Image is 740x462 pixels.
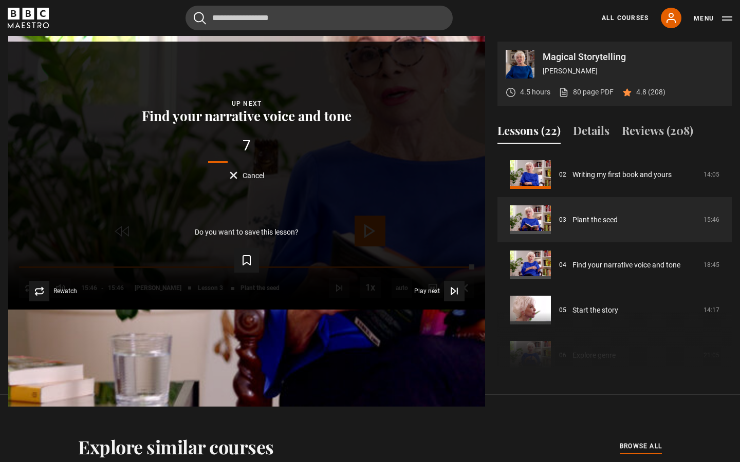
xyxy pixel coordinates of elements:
a: Plant the seed [572,215,618,225]
svg: BBC Maestro [8,8,49,28]
button: Toggle navigation [694,13,732,24]
p: Do you want to save this lesson? [195,228,299,236]
a: Find your narrative voice and tone [572,260,680,271]
p: 4.5 hours [520,87,550,98]
div: Up next [25,99,469,109]
button: Cancel [230,171,264,179]
span: Rewatch [53,288,77,294]
a: All Courses [602,13,649,23]
button: Reviews (208) [622,122,693,144]
p: Magical Storytelling [543,52,724,62]
a: 80 page PDF [559,87,614,98]
a: Start the story [572,305,618,316]
button: Play next [414,281,465,301]
a: Writing my first book and yours [572,169,672,180]
input: Search [186,6,453,30]
h2: Explore similar courses [78,436,274,457]
button: Find your narrative voice and tone [139,109,355,123]
p: 4.8 (208) [636,87,665,98]
button: Details [573,122,609,144]
div: 7 [25,139,469,153]
button: Submit the search query [194,12,206,25]
span: Cancel [243,172,264,179]
p: [PERSON_NAME] [543,66,724,76]
button: Rewatch [29,281,77,301]
a: browse all [620,441,662,452]
span: browse all [620,441,662,451]
span: Play next [414,288,440,294]
button: Lessons (22) [497,122,561,144]
video-js: Video Player [8,42,485,310]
